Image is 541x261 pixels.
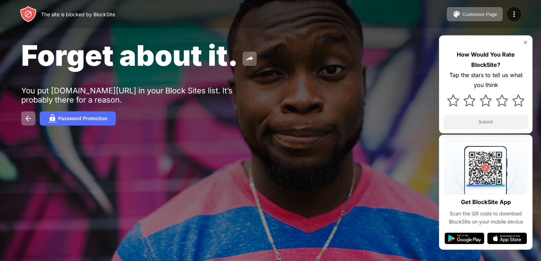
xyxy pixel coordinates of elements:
[445,210,527,226] div: Scan the QR code to download BlockSite on your mobile device
[452,10,461,18] img: pallet.svg
[40,111,116,126] button: Password Protection
[445,140,527,194] img: qrcode.svg
[443,115,528,129] button: Submit
[20,6,37,23] img: header-logo.svg
[245,54,254,63] img: share.svg
[443,50,528,70] div: How Would You Rate BlockSite?
[480,94,492,106] img: star.svg
[463,94,475,106] img: star.svg
[21,38,238,72] span: Forget about it.
[461,197,511,207] div: Get BlockSite App
[496,94,508,106] img: star.svg
[510,10,518,18] img: menu-icon.svg
[447,94,459,106] img: star.svg
[443,70,528,91] div: Tap the stars to tell us what you think
[462,12,497,17] div: Customize Page
[21,86,240,104] div: You put [DOMAIN_NAME][URL] in your Block Sites list. It’s probably there for a reason.
[48,114,57,123] img: password.svg
[41,11,115,17] div: The site is blocked by BlockSite
[447,7,503,21] button: Customize Page
[512,94,524,106] img: star.svg
[523,40,528,45] img: rate-us-close.svg
[24,114,33,123] img: back.svg
[487,233,527,244] img: app-store.svg
[58,116,107,121] div: Password Protection
[445,233,484,244] img: google-play.svg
